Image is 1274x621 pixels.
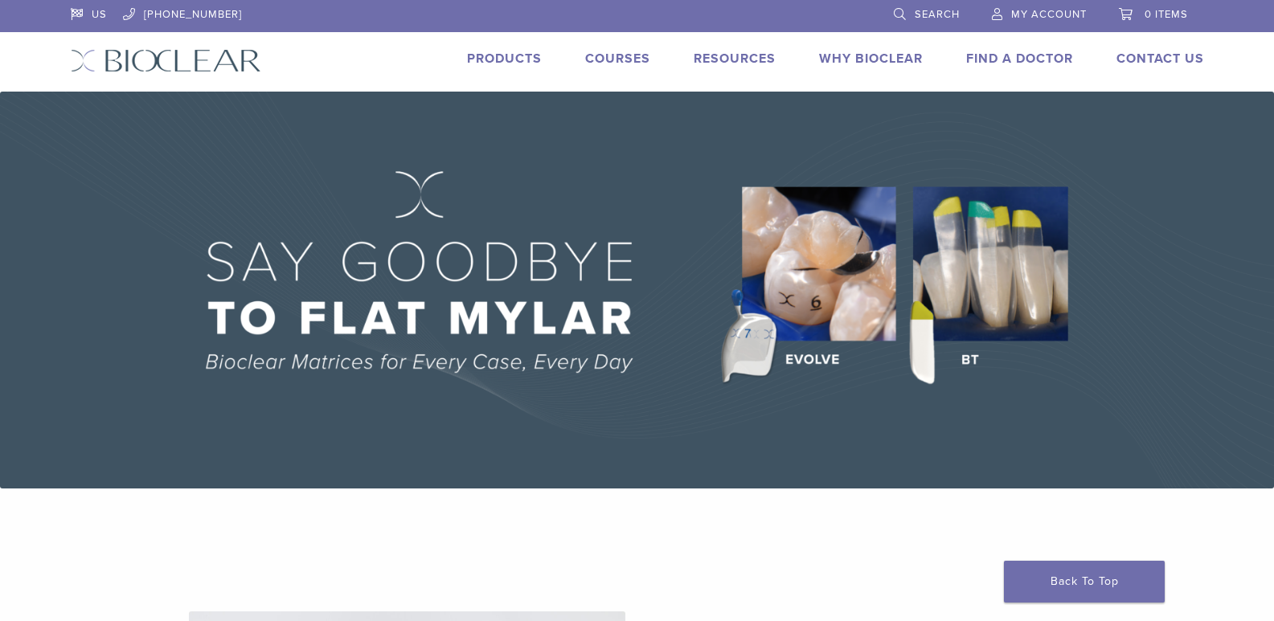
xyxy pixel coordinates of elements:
[467,51,542,67] a: Products
[915,8,960,21] span: Search
[585,51,650,67] a: Courses
[71,49,261,72] img: Bioclear
[694,51,776,67] a: Resources
[1011,8,1087,21] span: My Account
[1004,561,1165,603] a: Back To Top
[966,51,1073,67] a: Find A Doctor
[819,51,923,67] a: Why Bioclear
[1116,51,1204,67] a: Contact Us
[1145,8,1188,21] span: 0 items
